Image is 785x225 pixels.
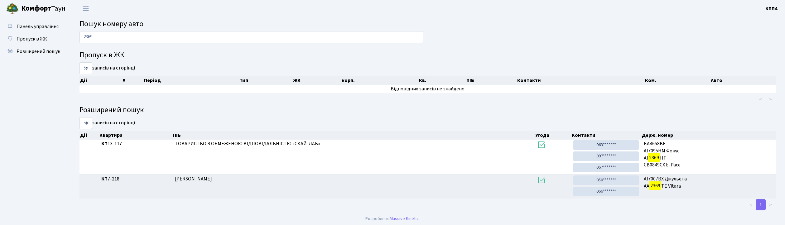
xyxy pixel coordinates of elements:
[517,76,644,85] th: Контакти
[99,131,172,140] th: Квартира
[21,3,51,13] b: Комфорт
[79,62,135,74] label: записів на сторінці
[17,36,47,42] span: Пропуск в ЖК
[79,85,776,93] td: Відповідних записів не знайдено
[756,199,766,210] a: 1
[79,51,776,60] h4: Пропуск в ЖК
[175,140,320,147] span: ТОВАРИСТВО З ОБМЕЖЕНОЮ ВІДПОВІДАЛЬНІСТЮ «СКАЙ-ЛАБ»
[122,76,144,85] th: #
[79,62,92,74] select: записів на сторінці
[101,140,170,147] span: 13-117
[79,18,143,29] span: Пошук номеру авто
[78,3,94,14] button: Переключити навігацію
[649,181,661,190] mark: 2369
[143,76,239,85] th: Період
[710,76,776,85] th: Авто
[644,175,773,190] span: AI7007BХ Джульета АА ТЕ Vitara
[79,131,99,140] th: Дії
[292,76,341,85] th: ЖК
[79,117,92,129] select: записів на сторінці
[79,76,122,85] th: Дії
[341,76,418,85] th: корп.
[571,131,642,140] th: Контакти
[418,76,466,85] th: Кв.
[79,117,135,129] label: записів на сторінці
[21,3,65,14] span: Таун
[641,131,776,140] th: Держ. номер
[17,23,59,30] span: Панель управління
[239,76,292,85] th: Тип
[3,20,65,33] a: Панель управління
[101,175,108,182] b: КТ
[648,153,660,162] mark: 2369
[79,31,423,43] input: Пошук
[644,140,773,169] span: КА4658ВЕ АІ7095НМ Фокус АІ НТ CB0849CX E-Pace
[3,45,65,58] a: Розширений пошук
[390,215,419,222] a: Massive Kinetic
[79,106,776,115] h4: Розширений пошук
[3,33,65,45] a: Пропуск в ЖК
[101,140,108,147] b: КТ
[175,175,212,182] span: [PERSON_NAME]
[644,76,710,85] th: Ком.
[365,215,420,222] div: Розроблено .
[765,5,778,12] a: КПП4
[6,2,19,15] img: logo.png
[17,48,60,55] span: Розширений пошук
[172,131,535,140] th: ПІБ
[101,175,170,183] span: 7-218
[535,131,571,140] th: Угода
[466,76,516,85] th: ПІБ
